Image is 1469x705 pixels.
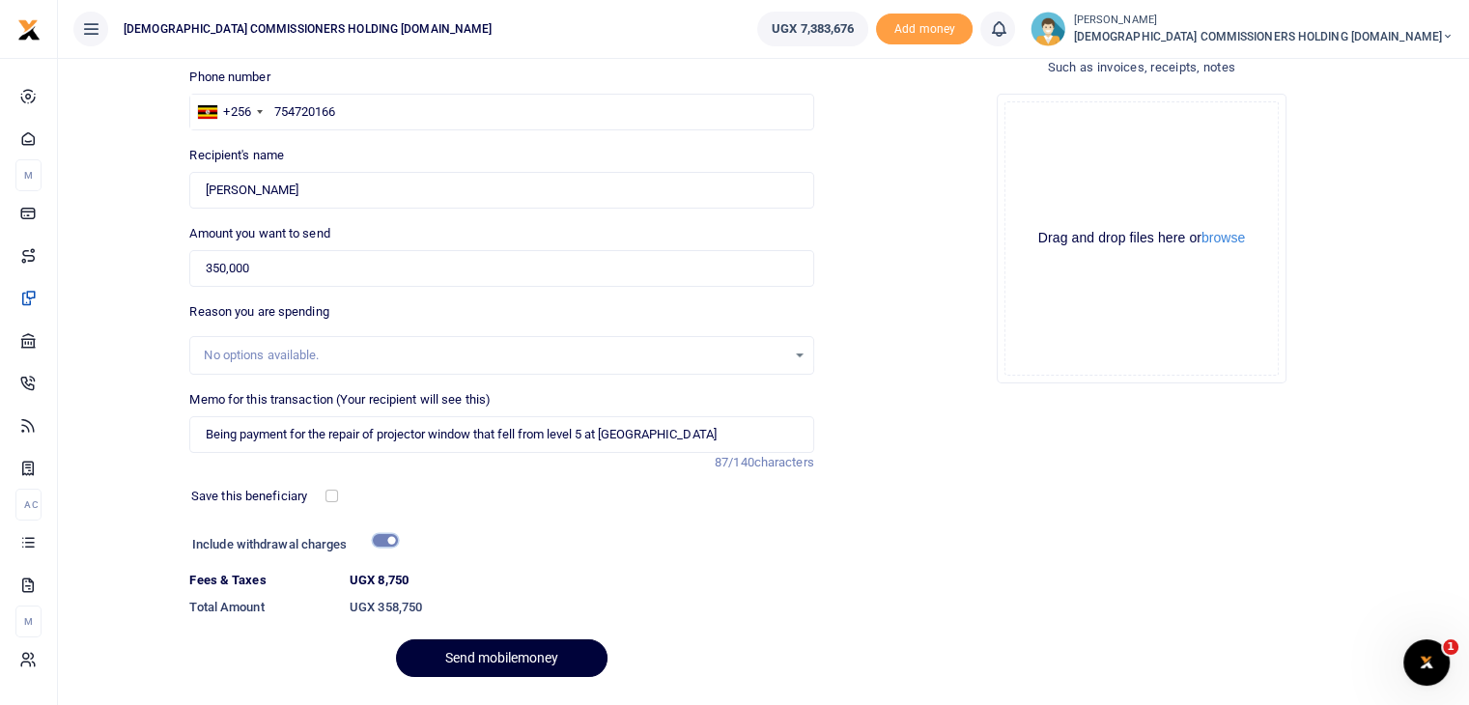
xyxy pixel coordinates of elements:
[1031,12,1454,46] a: profile-user [PERSON_NAME] [DEMOGRAPHIC_DATA] COMMISSIONERS HOLDING [DOMAIN_NAME]
[396,639,607,677] button: Send mobilemoney
[1073,13,1454,29] small: [PERSON_NAME]
[189,224,329,243] label: Amount you want to send
[715,455,754,469] span: 87/140
[189,172,813,209] input: Loading name...
[189,416,813,453] input: Enter extra information
[1073,28,1454,45] span: [DEMOGRAPHIC_DATA] COMMISSIONERS HOLDING [DOMAIN_NAME]
[757,12,868,46] a: UGX 7,383,676
[997,94,1286,383] div: File Uploader
[749,12,876,46] li: Wallet ballance
[204,346,785,365] div: No options available.
[876,14,973,45] span: Add money
[189,146,284,165] label: Recipient's name
[189,390,491,409] label: Memo for this transaction (Your recipient will see this)
[189,94,813,130] input: Enter phone number
[876,20,973,35] a: Add money
[15,489,42,521] li: Ac
[189,600,334,615] h6: Total Amount
[189,68,269,87] label: Phone number
[830,57,1454,78] h4: Such as invoices, receipts, notes
[223,102,250,122] div: +256
[191,487,307,506] label: Save this beneficiary
[876,14,973,45] li: Toup your wallet
[17,18,41,42] img: logo-small
[189,250,813,287] input: UGX
[1201,231,1245,244] button: browse
[182,571,342,590] dt: Fees & Taxes
[350,600,814,615] h6: UGX 358,750
[1403,639,1450,686] iframe: Intercom live chat
[1443,639,1458,655] span: 1
[772,19,854,39] span: UGX 7,383,676
[192,537,389,552] h6: Include withdrawal charges
[190,95,268,129] div: Uganda: +256
[15,606,42,637] li: M
[17,21,41,36] a: logo-small logo-large logo-large
[189,302,328,322] label: Reason you are spending
[1005,229,1278,247] div: Drag and drop files here or
[15,159,42,191] li: M
[1031,12,1065,46] img: profile-user
[350,571,409,590] label: UGX 8,750
[754,455,814,469] span: characters
[116,20,499,38] span: [DEMOGRAPHIC_DATA] COMMISSIONERS HOLDING [DOMAIN_NAME]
